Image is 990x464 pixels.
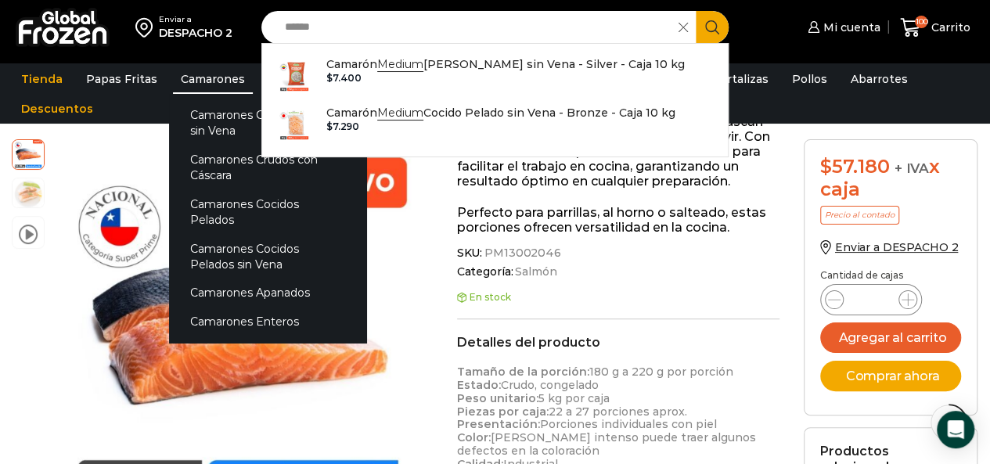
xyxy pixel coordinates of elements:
[326,72,333,84] span: $
[13,178,44,210] span: plato-salmon
[896,9,974,46] a: 100 Carrito
[820,156,961,201] div: x caja
[937,411,974,448] div: Open Intercom Messenger
[13,64,70,94] a: Tienda
[13,94,101,124] a: Descuentos
[482,246,561,260] span: PM13002046
[927,20,970,35] span: Carrito
[457,430,491,444] strong: Color:
[78,64,165,94] a: Papas Fritas
[820,206,899,225] p: Precio al contado
[173,64,253,94] a: Camarones
[326,120,359,132] bdi: 7.290
[820,322,961,353] button: Agregar al carrito
[326,120,333,132] span: $
[915,16,927,28] span: 100
[696,11,729,44] button: Search button
[457,335,780,350] h2: Detalles del producto
[135,14,159,41] img: address-field-icon.svg
[159,25,232,41] div: DESPACHO 2
[856,289,886,311] input: Product quantity
[13,138,44,169] span: salmon porcion nuevo
[835,240,958,254] span: Enviar a DESPACHO 2
[169,234,366,279] a: Camarones Cocidos Pelados sin Vena
[843,64,916,94] a: Abarrotes
[457,417,540,431] strong: Presentación:
[804,12,880,43] a: Mi cuenta
[457,292,780,303] p: En stock
[895,160,929,176] span: + IVA
[457,205,780,235] p: Perfecto para parrillas, al horno o salteado, estas porciones ofrecen versatilidad en la cocina.
[820,361,961,391] button: Comprar ahora
[820,155,889,178] bdi: 57.180
[159,14,232,25] div: Enviar a
[169,146,366,190] a: Camarones Crudos con Cáscara
[262,52,729,100] a: CamarónMedium[PERSON_NAME] sin Vena - Silver - Caja 10 kg $7.400
[457,378,501,392] strong: Estado:
[457,405,549,419] strong: Piezas por caja:
[703,64,776,94] a: Hortalizas
[169,189,366,234] a: Camarones Cocidos Pelados
[820,270,961,281] p: Cantidad de cajas
[457,391,538,405] strong: Peso unitario:
[169,279,366,308] a: Camarones Apanados
[820,155,832,178] span: $
[377,106,423,120] strong: Medium
[513,265,556,279] a: Salmón
[819,20,880,35] span: Mi cuenta
[326,56,685,73] p: Camarón [PERSON_NAME] sin Vena - Silver - Caja 10 kg
[377,57,423,72] strong: Medium
[262,100,729,149] a: CamarónMediumCocido Pelado sin Vena - Bronze - Caja 10 kg $7.290
[820,240,958,254] a: Enviar a DESPACHO 2
[784,64,835,94] a: Pollos
[457,265,780,279] span: Categoría:
[169,101,366,146] a: Camarones Crudos Pelados sin Vena
[169,308,366,336] a: Camarones Enteros
[457,365,589,379] strong: Tamaño de la porción:
[457,246,780,260] span: SKU:
[326,104,675,121] p: Camarón Cocido Pelado sin Vena - Bronze - Caja 10 kg
[326,72,362,84] bdi: 7.400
